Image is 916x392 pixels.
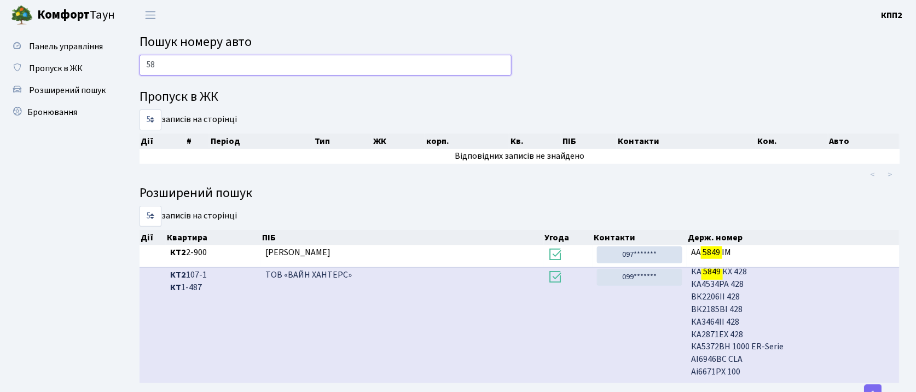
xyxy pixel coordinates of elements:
[186,134,210,149] th: #
[140,89,900,105] h4: Пропуск в ЖК
[140,32,252,51] span: Пошук номеру авто
[314,134,372,149] th: Тип
[691,269,895,378] span: АХ3147ВВ 428 КА3413СО 428 КА9002ЕН 428 АА7699ТМ 428 АІ9038ОО 428 АІ7883РС 428 АА5459ХК 428 АС9514...
[140,134,186,149] th: Дії
[170,246,257,259] span: 2-900
[5,79,115,101] a: Розширений пошук
[544,230,593,245] th: Угода
[265,269,352,281] span: ТОВ «ВАЙН ХАНТЕРС»
[5,57,115,79] a: Пропуск в ЖК
[509,134,561,149] th: Кв.
[140,186,900,201] h4: Розширений пошук
[170,269,257,294] span: 107-1 1-487
[170,246,186,258] b: КТ2
[29,41,103,53] span: Панель управління
[170,281,181,293] b: КТ
[137,6,164,24] button: Переключити навігацію
[687,230,900,245] th: Держ. номер
[5,101,115,123] a: Бронювання
[882,9,903,21] b: КПП2
[140,149,900,164] td: Відповідних записів не знайдено
[140,206,161,227] select: записів на сторінці
[828,134,900,149] th: Авто
[29,62,83,74] span: Пропуск в ЖК
[210,134,314,149] th: Період
[756,134,828,149] th: Ком.
[702,264,722,279] mark: 5849
[170,269,186,281] b: КТ2
[140,206,237,227] label: записів на сторінці
[11,4,33,26] img: logo.png
[140,109,161,130] select: записів на сторінці
[27,106,77,118] span: Бронювання
[617,134,756,149] th: Контакти
[593,230,687,245] th: Контакти
[140,55,512,76] input: Пошук
[372,134,425,149] th: ЖК
[425,134,510,149] th: корп.
[5,36,115,57] a: Панель управління
[691,246,895,259] span: AA IM
[140,230,166,245] th: Дії
[37,6,90,24] b: Комфорт
[561,134,617,149] th: ПІБ
[701,245,722,260] mark: 5849
[265,246,331,258] span: [PERSON_NAME]
[262,230,544,245] th: ПІБ
[882,9,903,22] a: КПП2
[29,84,106,96] span: Розширений пошук
[140,109,237,130] label: записів на сторінці
[166,230,262,245] th: Квартира
[37,6,115,25] span: Таун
